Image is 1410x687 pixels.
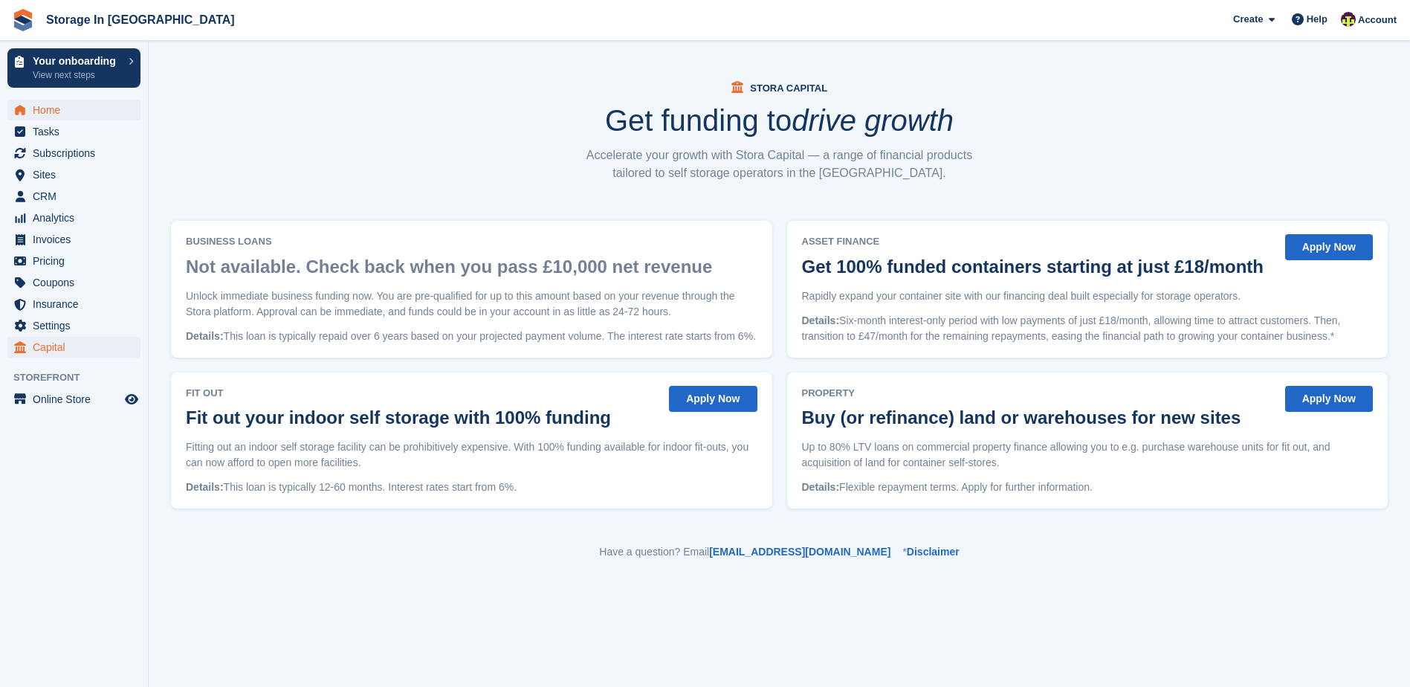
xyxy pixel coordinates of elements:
h2: Fit out your indoor self storage with 100% funding [186,407,611,428]
a: menu [7,121,140,142]
a: menu [7,272,140,293]
a: [EMAIL_ADDRESS][DOMAIN_NAME] [709,546,890,558]
span: Storefront [13,370,148,385]
a: menu [7,164,140,185]
span: Property [802,386,1249,401]
button: Apply Now [1285,234,1373,260]
p: Rapidly expand your container site with our financing deal built especially for storage operators. [802,288,1374,304]
span: CRM [33,186,122,207]
p: Flexible repayment terms. Apply for further information. [802,480,1374,495]
span: Details: [186,330,224,342]
span: Pricing [33,251,122,271]
a: menu [7,229,140,250]
span: Account [1358,13,1397,28]
a: menu [7,143,140,164]
span: Sites [33,164,122,185]
button: Apply Now [669,386,757,412]
span: Home [33,100,122,120]
span: Invoices [33,229,122,250]
h2: Not available. Check back when you pass £10,000 net revenue [186,257,712,277]
p: Six-month interest-only period with low payments of just £18/month, allowing time to attract cust... [802,313,1374,344]
span: Subscriptions [33,143,122,164]
img: stora-icon-8386f47178a22dfd0bd8f6a31ec36ba5ce8667c1dd55bd0f319d3a0aa187defe.svg [12,9,34,31]
i: drive growth [792,104,954,137]
span: Online Store [33,389,122,410]
span: Analytics [33,207,122,228]
span: Create [1233,12,1263,27]
p: View next steps [33,68,121,82]
a: menu [7,294,140,315]
p: This loan is typically repaid over 6 years based on your projected payment volume. The interest r... [186,329,757,344]
a: menu [7,100,140,120]
a: Preview store [123,390,140,408]
a: menu [7,251,140,271]
p: Up to 80% LTV loans on commercial property finance allowing you to e.g. purchase warehouse units ... [802,439,1374,471]
span: Tasks [33,121,122,142]
span: Coupons [33,272,122,293]
p: Accelerate your growth with Stora Capital — a range of financial products tailored to self storag... [579,146,980,182]
span: Asset Finance [802,234,1271,249]
a: menu [7,315,140,336]
span: Insurance [33,294,122,315]
p: Your onboarding [33,56,121,66]
a: Storage In [GEOGRAPHIC_DATA] [40,7,241,32]
span: Details: [802,315,840,326]
a: menu [7,207,140,228]
span: Settings [33,315,122,336]
span: Business Loans [186,234,719,249]
a: menu [7,186,140,207]
p: This loan is typically 12-60 months. Interest rates start from 6%. [186,480,757,495]
span: Details: [186,481,224,493]
p: Unlock immediate business funding now. You are pre-qualified for up to this amount based on your ... [186,288,757,320]
span: Capital [33,337,122,358]
a: menu [7,337,140,358]
a: menu [7,389,140,410]
p: Fitting out an indoor self storage facility can be prohibitively expensive. With 100% funding ava... [186,439,757,471]
p: Have a question? Email * [171,544,1388,560]
span: Help [1307,12,1327,27]
span: Stora Capital [750,83,827,94]
span: Details: [802,481,840,493]
h2: Buy (or refinance) land or warehouses for new sites [802,407,1241,428]
a: Your onboarding View next steps [7,48,140,88]
span: Fit Out [186,386,618,401]
a: Disclaimer [907,546,960,558]
button: Apply Now [1285,386,1373,412]
h1: Get funding to [605,106,954,135]
h2: Get 100% funded containers starting at just £18/month [802,257,1264,277]
img: Colin Wood [1341,12,1356,27]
